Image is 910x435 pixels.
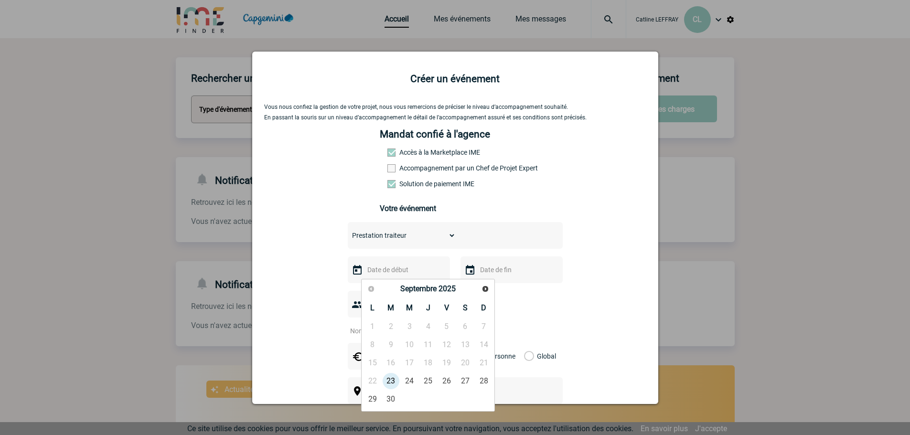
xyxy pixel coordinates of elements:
label: Global [524,343,530,370]
h2: Créer un événement [264,73,646,85]
a: 26 [438,372,456,390]
span: 2025 [439,284,456,293]
input: Date de début [365,264,431,276]
span: Septembre [400,284,437,293]
h3: Votre événement [380,204,530,213]
a: 24 [401,372,418,390]
span: Jeudi [426,303,430,312]
a: 23 [382,372,400,390]
a: 28 [475,372,492,390]
p: En passant la souris sur un niveau d’accompagnement le détail de l’accompagnement assuré et ses c... [264,114,646,121]
span: Vendredi [444,303,449,312]
span: Samedi [463,303,468,312]
a: Suivant [478,282,492,296]
input: Nombre de participants [348,325,438,337]
a: 25 [419,372,437,390]
a: 30 [382,391,400,408]
span: Suivant [482,285,489,293]
label: Conformité aux process achat client, Prise en charge de la facturation, Mutualisation de plusieur... [387,180,429,188]
a: 29 [364,391,381,408]
p: Vous nous confiez la gestion de votre projet, nous vous remercions de préciser le niveau d’accomp... [264,104,646,110]
a: 27 [456,372,474,390]
input: Date de fin [478,264,544,276]
span: Mardi [387,303,394,312]
label: Accès à la Marketplace IME [387,149,429,156]
h4: Mandat confié à l'agence [380,128,490,140]
span: Lundi [370,303,375,312]
span: Mercredi [406,303,413,312]
span: Dimanche [481,303,486,312]
label: Prestation payante [387,164,429,172]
